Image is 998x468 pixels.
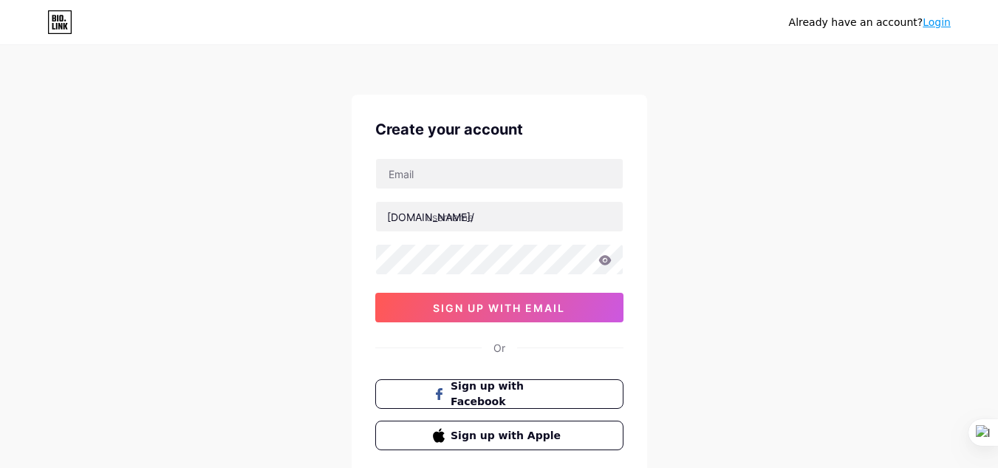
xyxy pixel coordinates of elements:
span: Sign up with Facebook [451,379,565,410]
input: Email [376,159,623,189]
div: Already have an account? [789,15,951,30]
div: Or [493,340,505,356]
button: Sign up with Apple [375,421,623,450]
button: Sign up with Facebook [375,379,623,409]
div: Create your account [375,118,623,140]
span: sign up with email [433,302,565,314]
button: sign up with email [375,293,623,322]
a: Login [923,16,951,28]
span: Sign up with Apple [451,428,565,444]
input: username [376,202,623,231]
div: [DOMAIN_NAME]/ [387,209,474,225]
